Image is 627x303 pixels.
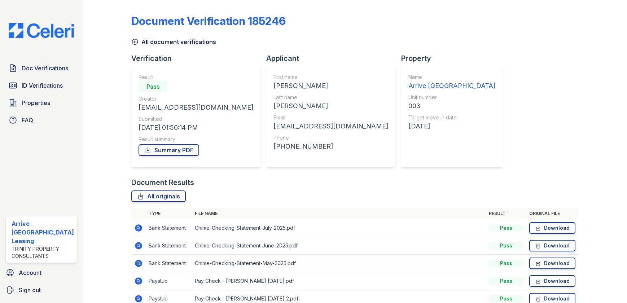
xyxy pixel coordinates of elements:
[273,101,388,111] div: [PERSON_NAME]
[489,260,523,267] div: Pass
[19,268,41,277] span: Account
[139,115,253,123] div: Submitted
[131,177,194,188] div: Document Results
[131,14,286,27] div: Document Verification 185246
[273,94,388,101] div: Last name
[146,208,192,219] th: Type
[192,237,486,255] td: Chime-Checking-Statement-June-2025.pdf
[192,255,486,272] td: Chime-Checking-Statement-May-2025.pdf
[139,81,167,92] div: Pass
[526,208,578,219] th: Original file
[273,121,388,131] div: [EMAIL_ADDRESS][DOMAIN_NAME]
[6,78,77,93] a: ID Verifications
[139,136,253,143] div: Result summary
[273,81,388,91] div: [PERSON_NAME]
[19,286,41,294] span: Sign out
[192,208,486,219] th: File name
[273,141,388,151] div: [PHONE_NUMBER]
[6,113,77,127] a: FAQ
[192,219,486,237] td: Chime-Checking-Statement-July-2025.pdf
[408,74,495,81] div: Name
[139,144,199,156] a: Summary PDF
[408,114,495,121] div: Target move in date
[131,190,186,202] a: All originals
[131,53,266,63] div: Verification
[486,208,526,219] th: Result
[12,245,74,260] div: Trinity Property Consultants
[273,134,388,141] div: Phone
[131,38,216,46] a: All document verifications
[22,98,50,107] span: Properties
[408,81,495,91] div: Arrive [GEOGRAPHIC_DATA]
[401,53,508,63] div: Property
[489,277,523,285] div: Pass
[22,64,68,73] span: Doc Verifications
[408,94,495,101] div: Unit number
[529,240,575,251] a: Download
[146,255,192,272] td: Bank Statement
[273,74,388,81] div: First name
[139,95,253,102] div: Creator
[22,116,33,124] span: FAQ
[146,272,192,290] td: Paystub
[408,74,495,91] a: Name Arrive [GEOGRAPHIC_DATA]
[529,258,575,269] a: Download
[529,222,575,234] a: Download
[489,295,523,302] div: Pass
[489,242,523,249] div: Pass
[139,74,253,81] div: Result
[529,275,575,287] a: Download
[489,224,523,232] div: Pass
[12,219,74,245] div: Arrive [GEOGRAPHIC_DATA] Leasing
[3,283,80,297] a: Sign out
[6,96,77,110] a: Properties
[408,121,495,131] div: [DATE]
[146,219,192,237] td: Bank Statement
[192,272,486,290] td: Pay Check - [PERSON_NAME] [DATE].pdf
[3,23,80,38] img: CE_Logo_Blue-a8612792a0a2168367f1c8372b55b34899dd931a85d93a1a3d3e32e68fde9ad4.png
[6,61,77,75] a: Doc Verifications
[139,102,253,113] div: [EMAIL_ADDRESS][DOMAIN_NAME]
[408,101,495,111] div: 003
[273,114,388,121] div: Email
[22,81,63,90] span: ID Verifications
[146,237,192,255] td: Bank Statement
[266,53,401,63] div: Applicant
[139,123,253,133] div: [DATE] 01:50:14 PM
[3,265,80,280] a: Account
